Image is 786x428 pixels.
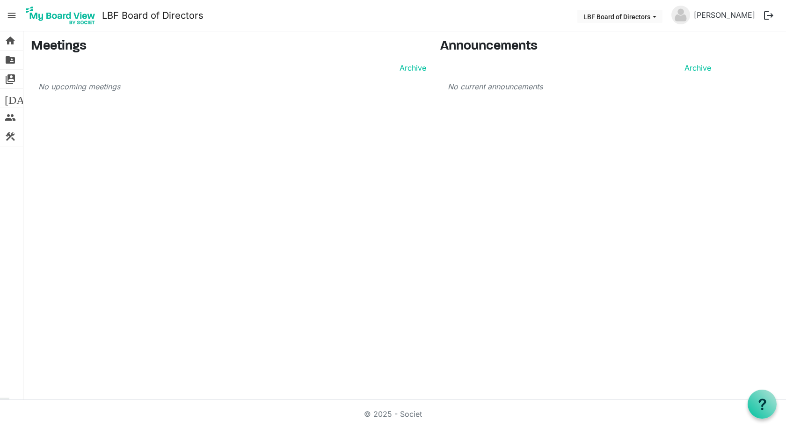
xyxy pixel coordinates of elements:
[5,89,41,108] span: [DATE]
[38,81,426,92] p: No upcoming meetings
[5,127,16,146] span: construction
[440,39,719,55] h3: Announcements
[102,6,204,25] a: LBF Board of Directors
[5,108,16,127] span: people
[23,4,98,27] img: My Board View Logo
[5,31,16,50] span: home
[3,7,21,24] span: menu
[671,6,690,24] img: no-profile-picture.svg
[23,4,102,27] a: My Board View Logo
[448,81,711,92] p: No current announcements
[5,51,16,69] span: folder_shared
[681,62,711,73] a: Archive
[577,10,662,23] button: LBF Board of Directors dropdownbutton
[396,62,426,73] a: Archive
[31,39,426,55] h3: Meetings
[5,70,16,88] span: switch_account
[759,6,779,25] button: logout
[690,6,759,24] a: [PERSON_NAME]
[364,409,422,419] a: © 2025 - Societ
